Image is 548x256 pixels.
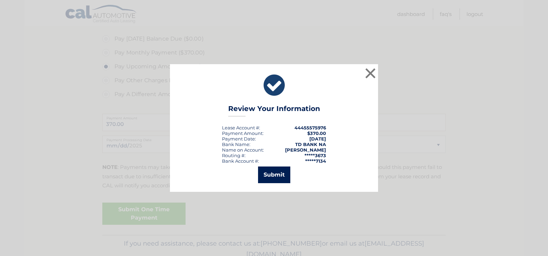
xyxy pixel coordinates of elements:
div: Bank Name: [222,142,250,147]
span: Payment Date [222,136,255,142]
h3: Review Your Information [228,104,320,117]
div: Name on Account: [222,147,264,153]
div: Lease Account #: [222,125,260,130]
div: Routing #: [222,153,246,158]
div: Payment Amount: [222,130,264,136]
span: $370.00 [307,130,326,136]
span: [DATE] [309,136,326,142]
button: Submit [258,167,290,183]
div: Bank Account #: [222,158,259,164]
strong: [PERSON_NAME] [285,147,326,153]
div: : [222,136,256,142]
strong: 44455575976 [294,125,326,130]
button: × [363,66,377,80]
strong: TD BANK NA [295,142,326,147]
